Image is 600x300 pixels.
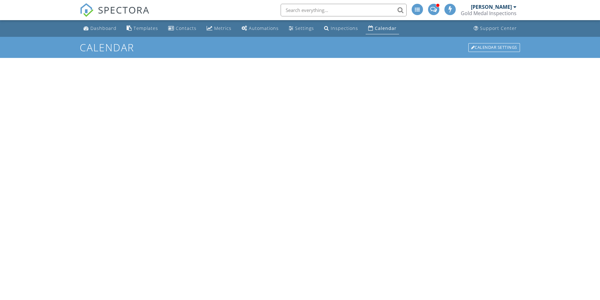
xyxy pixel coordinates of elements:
a: Calendar Settings [468,42,521,53]
div: Dashboard [90,25,117,31]
div: Automations [249,25,279,31]
div: Calendar Settings [468,43,520,52]
span: SPECTORA [98,3,150,16]
div: Support Center [480,25,517,31]
a: Calendar [366,23,399,34]
a: Dashboard [81,23,119,34]
div: Contacts [176,25,197,31]
div: Gold Medal Inspections [461,10,517,16]
div: Metrics [214,25,231,31]
div: Settings [295,25,314,31]
img: The Best Home Inspection Software - Spectora [80,3,94,17]
a: SPECTORA [80,8,150,22]
div: [PERSON_NAME] [471,4,512,10]
input: Search everything... [281,4,407,16]
a: Metrics [204,23,234,34]
a: Contacts [166,23,199,34]
a: Automations (Advanced) [239,23,281,34]
a: Templates [124,23,161,34]
div: Inspections [331,25,358,31]
h1: Calendar [80,42,521,53]
div: Calendar [375,25,397,31]
a: Settings [286,23,317,34]
div: Templates [134,25,158,31]
a: Support Center [471,23,519,34]
a: Inspections [322,23,361,34]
